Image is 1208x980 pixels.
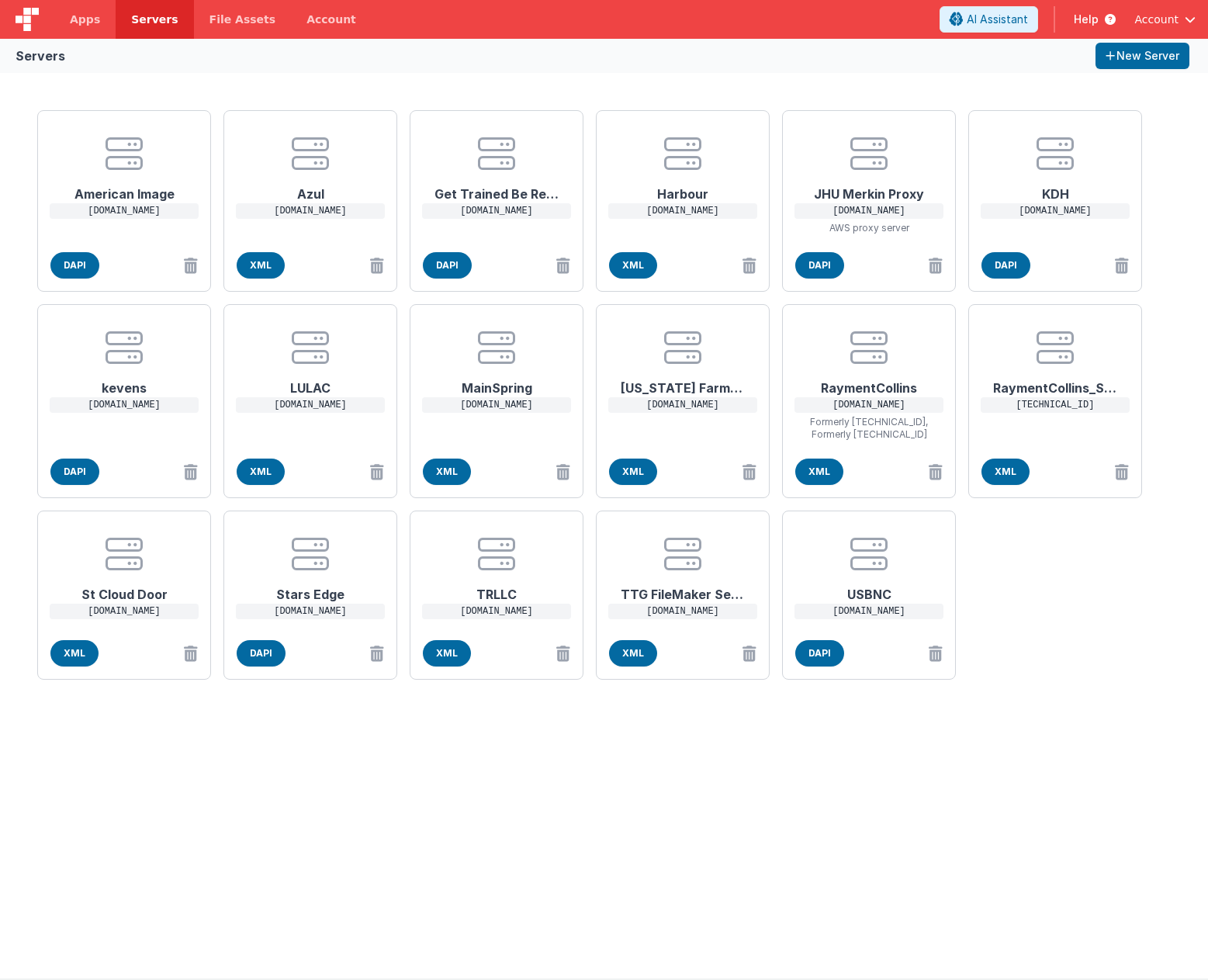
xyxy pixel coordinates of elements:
[434,172,559,203] h1: Get Trained Be Ready
[62,366,186,397] h1: kevens
[434,573,559,604] h1: TRLLC
[807,172,931,203] h1: JHU Merkin Proxy
[16,47,65,65] div: Servers
[940,6,1038,33] button: AI Assistant
[50,640,99,667] span: XML
[237,459,285,485] span: XML
[422,604,571,619] p: [DOMAIN_NAME]
[993,366,1117,397] h1: RaymentCollins_SapporoStockroom
[248,172,372,203] h1: Azul
[423,640,471,667] span: XML
[434,366,559,397] h1: MainSpring
[967,12,1028,27] span: AI Assistant
[1134,12,1179,27] span: Account
[50,459,99,485] span: DAPI
[62,573,186,604] h1: St Cloud Door
[422,397,571,413] p: [DOMAIN_NAME]
[981,252,1030,279] span: DAPI
[609,459,657,485] span: XML
[608,604,757,619] p: [DOMAIN_NAME]
[807,573,931,604] h1: USBNC
[423,252,472,279] span: DAPI
[621,366,745,397] h1: [US_STATE] Farm Bureau
[422,203,571,219] p: [DOMAIN_NAME]
[236,604,385,619] p: [DOMAIN_NAME]
[981,459,1030,485] span: XML
[1134,12,1196,27] button: Account
[608,397,757,413] p: [DOMAIN_NAME]
[795,459,843,485] span: XML
[1074,12,1099,27] span: Help
[981,397,1130,413] p: [TECHNICAL_ID]
[795,252,844,279] span: DAPI
[50,203,199,219] p: [DOMAIN_NAME]
[807,366,931,397] h1: RaymentCollins
[236,203,385,219] p: [DOMAIN_NAME]
[50,604,199,619] p: [DOMAIN_NAME]
[608,203,757,219] p: [DOMAIN_NAME]
[209,12,276,27] span: File Assets
[621,573,745,604] h1: TTG FileMaker Server
[248,366,372,397] h1: LULAC
[50,252,99,279] span: DAPI
[236,397,385,413] p: [DOMAIN_NAME]
[795,640,844,667] span: DAPI
[621,172,745,203] h1: Harbour
[237,252,285,279] span: XML
[981,203,1130,219] p: [DOMAIN_NAME]
[794,203,943,219] p: [DOMAIN_NAME]
[807,222,931,234] p: AWS proxy server
[609,252,657,279] span: XML
[1096,43,1189,69] button: New Server
[609,640,657,667] span: XML
[794,604,943,619] p: [DOMAIN_NAME]
[248,573,372,604] h1: Stars Edge
[993,172,1117,203] h1: KDH
[423,459,471,485] span: XML
[131,12,178,27] span: Servers
[62,172,186,203] h1: American Image
[50,397,199,413] p: [DOMAIN_NAME]
[807,416,931,441] p: Formerly [TECHNICAL_ID], Formerly [TECHNICAL_ID]
[237,640,286,667] span: DAPI
[70,12,100,27] span: Apps
[794,397,943,413] p: [DOMAIN_NAME]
